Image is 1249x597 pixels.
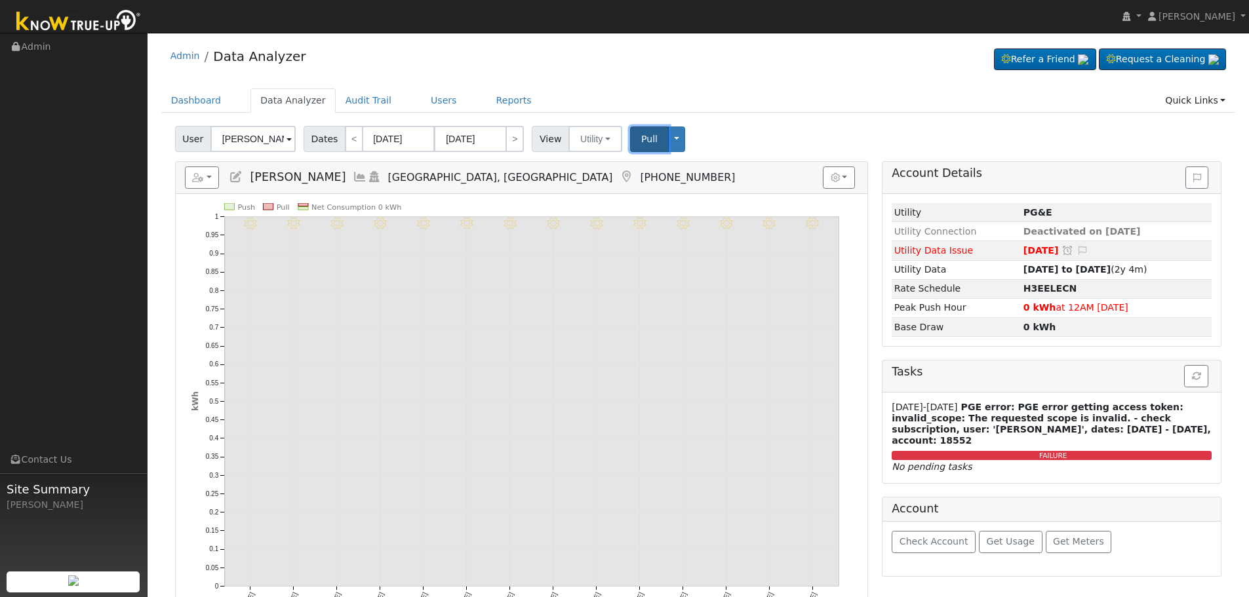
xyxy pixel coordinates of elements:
[250,170,346,183] span: [PERSON_NAME]
[1023,302,1056,313] strong: 0 kWh
[888,451,1218,461] div: FAILURE
[276,203,289,212] text: Pull
[640,171,735,183] span: [PHONE_NUMBER]
[641,134,658,144] span: Pull
[175,126,211,152] span: User
[229,170,243,183] a: Edit User (18303)
[205,490,218,497] text: 0.25
[161,88,231,113] a: Dashboard
[894,226,977,237] span: Utility Connection
[209,435,218,442] text: 0.4
[1023,283,1077,294] strong: F
[209,398,218,405] text: 0.5
[892,279,1021,298] td: Rate Schedule
[1023,226,1141,237] span: Deactivated on [DATE]
[209,472,218,479] text: 0.3
[1023,245,1059,256] span: [DATE]
[1077,246,1088,255] i: Edit Issue
[205,564,218,571] text: 0.05
[205,269,218,276] text: 0.85
[532,126,569,152] span: View
[205,342,218,349] text: 0.65
[1184,365,1208,387] button: Refresh
[987,536,1035,547] span: Get Usage
[506,126,524,152] a: >
[388,171,613,183] span: [GEOGRAPHIC_DATA], [GEOGRAPHIC_DATA]
[205,528,218,535] text: 0.15
[68,575,79,586] img: retrieve
[1023,207,1052,218] strong: ID: 14310393, authorized: 06/12/24
[900,536,968,547] span: Check Account
[994,48,1096,71] a: Refer a Friend
[10,7,148,37] img: Know True-Up
[892,298,1021,317] td: Peak Push Hour
[209,509,218,516] text: 0.2
[892,365,1212,379] h5: Tasks
[1078,54,1088,65] img: retrieve
[304,126,346,152] span: Dates
[353,170,367,183] a: Multi-Series Graph
[568,126,622,152] button: Utility
[250,88,336,113] a: Data Analyzer
[205,453,218,461] text: 0.35
[213,48,306,64] a: Data Analyzer
[205,379,218,387] text: 0.55
[7,498,140,512] div: [PERSON_NAME]
[170,50,200,61] a: Admin
[1155,88,1235,113] a: Quick Links
[311,203,401,212] text: Net Consumption 0 kWh
[209,324,218,331] text: 0.7
[345,126,363,152] a: <
[894,245,973,256] span: Utility Data Issue
[892,461,972,472] i: No pending tasks
[892,402,1211,446] strong: PGE error: PGE error getting access token: invalid_scope: The requested scope is invalid. - check...
[421,88,467,113] a: Users
[1023,322,1056,332] strong: 0 kWh
[486,88,542,113] a: Reports
[892,402,957,412] span: [DATE]-[DATE]
[892,502,938,515] h5: Account
[1046,531,1112,553] button: Get Meters
[1023,264,1111,275] strong: [DATE] to [DATE]
[191,391,200,411] text: kWh
[205,231,218,239] text: 0.95
[209,250,218,257] text: 0.9
[214,213,218,220] text: 1
[209,287,218,294] text: 0.8
[210,126,296,152] input: Select a User
[619,170,633,183] a: Map
[979,531,1042,553] button: Get Usage
[1023,264,1147,275] span: (2y 4m)
[1061,245,1073,256] a: Snooze this issue
[205,416,218,423] text: 0.45
[892,531,976,553] button: Check Account
[630,126,669,152] button: Pull
[892,318,1021,337] td: Base Draw
[1099,48,1226,71] a: Request a Cleaning
[209,361,218,368] text: 0.6
[336,88,401,113] a: Audit Trail
[1185,166,1208,189] button: Issue History
[205,305,218,313] text: 0.75
[237,203,255,212] text: Push
[214,583,218,590] text: 0
[1159,11,1235,22] span: [PERSON_NAME]
[892,203,1021,222] td: Utility
[209,546,218,553] text: 0.1
[367,170,382,183] a: Login As (last 09/13/2025 8:19:22 AM)
[1053,536,1104,547] span: Get Meters
[1021,298,1212,317] td: at 12AM [DATE]
[7,480,140,498] span: Site Summary
[892,166,1212,180] h5: Account Details
[892,260,1021,279] td: Utility Data
[1208,54,1219,65] img: retrieve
